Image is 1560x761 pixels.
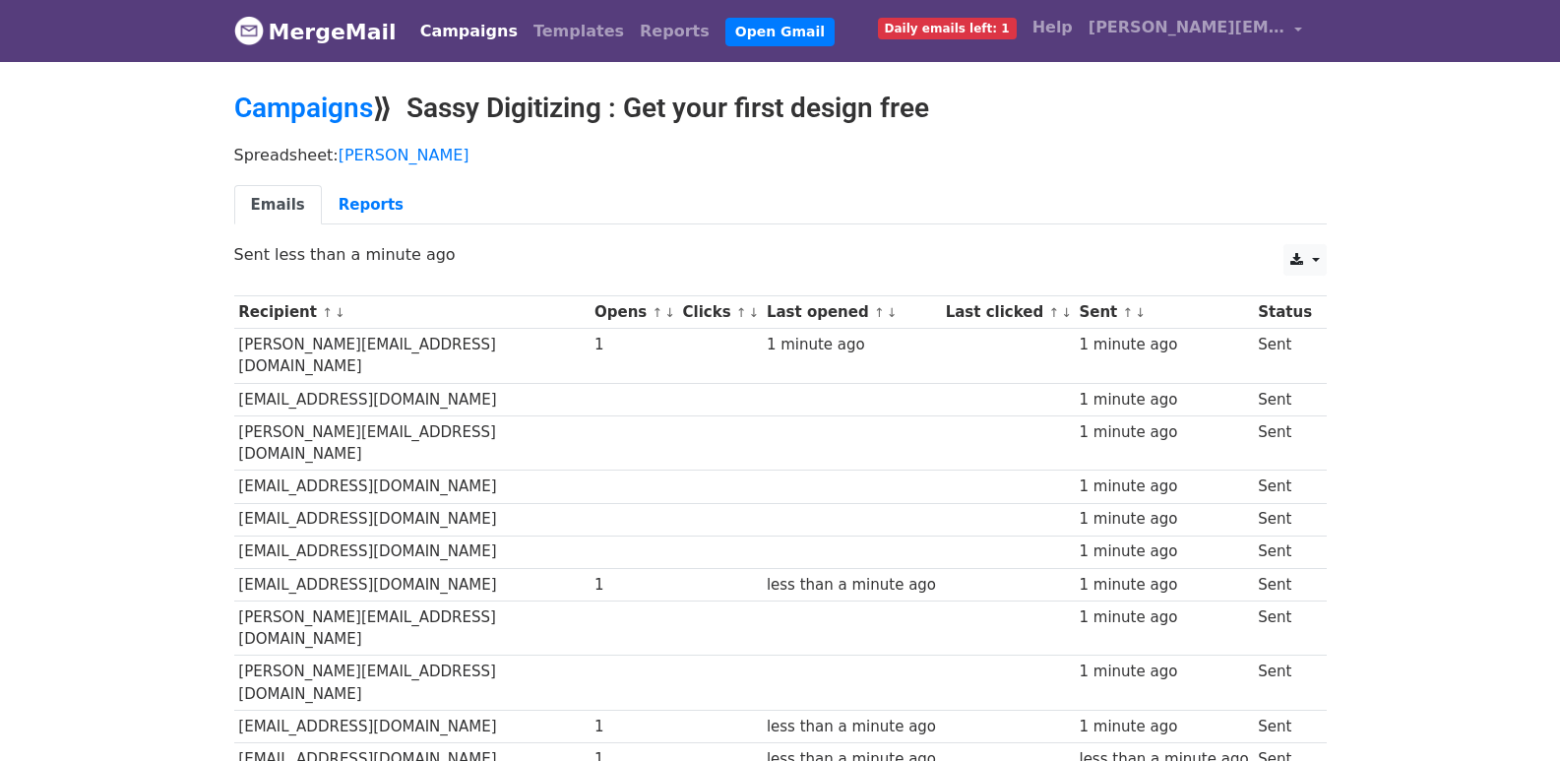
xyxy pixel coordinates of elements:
[1079,334,1248,356] div: 1 minute ago
[1135,305,1146,320] a: ↓
[1253,296,1316,329] th: Status
[1048,305,1059,320] a: ↑
[874,305,885,320] a: ↑
[1079,508,1248,531] div: 1 minute ago
[1253,471,1316,503] td: Sent
[1061,305,1072,320] a: ↓
[234,503,591,536] td: [EMAIL_ADDRESS][DOMAIN_NAME]
[1079,389,1248,412] div: 1 minute ago
[234,244,1327,265] p: Sent less than a minute ago
[234,92,373,124] a: Campaigns
[322,185,420,225] a: Reports
[1089,16,1285,39] span: [PERSON_NAME][EMAIL_ADDRESS][DOMAIN_NAME]
[234,92,1327,125] h2: ⟫ Sassy Digitizing : Get your first design free
[234,383,591,415] td: [EMAIL_ADDRESS][DOMAIN_NAME]
[1079,606,1248,629] div: 1 minute ago
[725,18,835,46] a: Open Gmail
[767,334,936,356] div: 1 minute ago
[1253,656,1316,711] td: Sent
[1079,574,1248,597] div: 1 minute ago
[749,305,760,320] a: ↓
[234,711,591,743] td: [EMAIL_ADDRESS][DOMAIN_NAME]
[526,12,632,51] a: Templates
[736,305,747,320] a: ↑
[1081,8,1311,54] a: [PERSON_NAME][EMAIL_ADDRESS][DOMAIN_NAME]
[1253,711,1316,743] td: Sent
[870,8,1025,47] a: Daily emails left: 1
[1079,661,1248,683] div: 1 minute ago
[234,536,591,568] td: [EMAIL_ADDRESS][DOMAIN_NAME]
[234,415,591,471] td: [PERSON_NAME][EMAIL_ADDRESS][DOMAIN_NAME]
[632,12,718,51] a: Reports
[234,145,1327,165] p: Spreadsheet:
[594,334,673,356] div: 1
[594,716,673,738] div: 1
[1079,540,1248,563] div: 1 minute ago
[1079,476,1248,498] div: 1 minute ago
[1253,568,1316,601] td: Sent
[234,656,591,711] td: [PERSON_NAME][EMAIL_ADDRESS][DOMAIN_NAME]
[1253,503,1316,536] td: Sent
[234,471,591,503] td: [EMAIL_ADDRESS][DOMAIN_NAME]
[767,574,936,597] div: less than a minute ago
[678,296,762,329] th: Clicks
[878,18,1017,39] span: Daily emails left: 1
[664,305,675,320] a: ↓
[1025,8,1081,47] a: Help
[1253,536,1316,568] td: Sent
[234,185,322,225] a: Emails
[1075,296,1254,329] th: Sent
[234,11,397,52] a: MergeMail
[762,296,941,329] th: Last opened
[652,305,662,320] a: ↑
[590,296,678,329] th: Opens
[1253,415,1316,471] td: Sent
[1123,305,1134,320] a: ↑
[234,296,591,329] th: Recipient
[1079,421,1248,444] div: 1 minute ago
[887,305,898,320] a: ↓
[234,568,591,601] td: [EMAIL_ADDRESS][DOMAIN_NAME]
[335,305,345,320] a: ↓
[1253,383,1316,415] td: Sent
[234,16,264,45] img: MergeMail logo
[339,146,469,164] a: [PERSON_NAME]
[412,12,526,51] a: Campaigns
[1253,601,1316,656] td: Sent
[322,305,333,320] a: ↑
[1079,716,1248,738] div: 1 minute ago
[941,296,1075,329] th: Last clicked
[234,329,591,384] td: [PERSON_NAME][EMAIL_ADDRESS][DOMAIN_NAME]
[767,716,936,738] div: less than a minute ago
[234,601,591,656] td: [PERSON_NAME][EMAIL_ADDRESS][DOMAIN_NAME]
[1253,329,1316,384] td: Sent
[594,574,673,597] div: 1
